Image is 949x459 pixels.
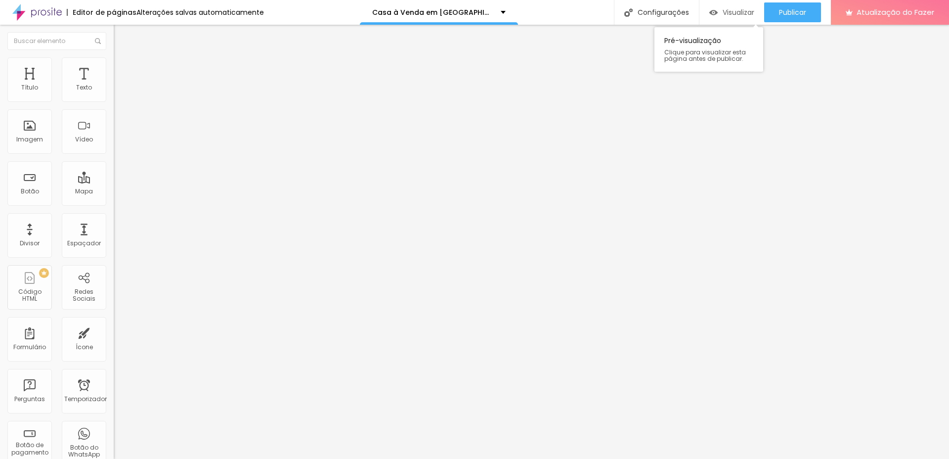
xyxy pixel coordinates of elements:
[73,7,136,17] font: Editor de páginas
[136,7,264,17] font: Alterações salvas automaticamente
[73,287,95,303] font: Redes Sociais
[779,7,806,17] font: Publicar
[67,239,101,247] font: Espaçador
[7,32,106,50] input: Buscar elemento
[21,83,38,92] font: Título
[114,25,949,459] iframe: Editor
[709,8,718,17] img: view-1.svg
[20,239,40,247] font: Divisor
[764,2,821,22] button: Publicar
[76,343,93,351] font: Ícone
[75,187,93,195] font: Mapa
[699,2,764,22] button: Visualizar
[21,187,39,195] font: Botão
[13,343,46,351] font: Formulário
[75,135,93,143] font: Vídeo
[664,36,721,46] font: Pré-visualização
[638,7,689,17] font: Configurações
[624,8,633,17] img: Ícone
[68,443,100,459] font: Botão do WhatsApp
[64,395,107,403] font: Temporizador
[14,395,45,403] font: Perguntas
[76,83,92,92] font: Texto
[18,287,42,303] font: Código HTML
[723,7,754,17] font: Visualizar
[664,48,746,63] font: Clique para visualizar esta página antes de publicar.
[16,135,43,143] font: Imagem
[372,7,606,17] font: Casa à Venda em [GEOGRAPHIC_DATA] – [GEOGRAPHIC_DATA]
[11,441,48,456] font: Botão de pagamento
[857,7,934,17] font: Atualização do Fazer
[95,38,101,44] img: Ícone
